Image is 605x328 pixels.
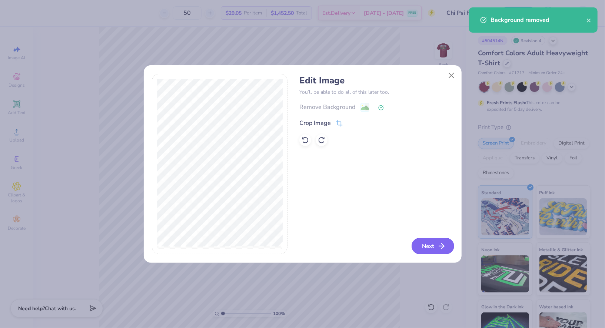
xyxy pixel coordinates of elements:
[412,238,454,254] button: Next
[299,88,453,96] p: You’ll be able to do all of this later too.
[491,16,586,24] div: Background removed
[299,75,453,86] h4: Edit Image
[299,119,331,127] div: Crop Image
[444,69,458,83] button: Close
[586,16,592,24] button: close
